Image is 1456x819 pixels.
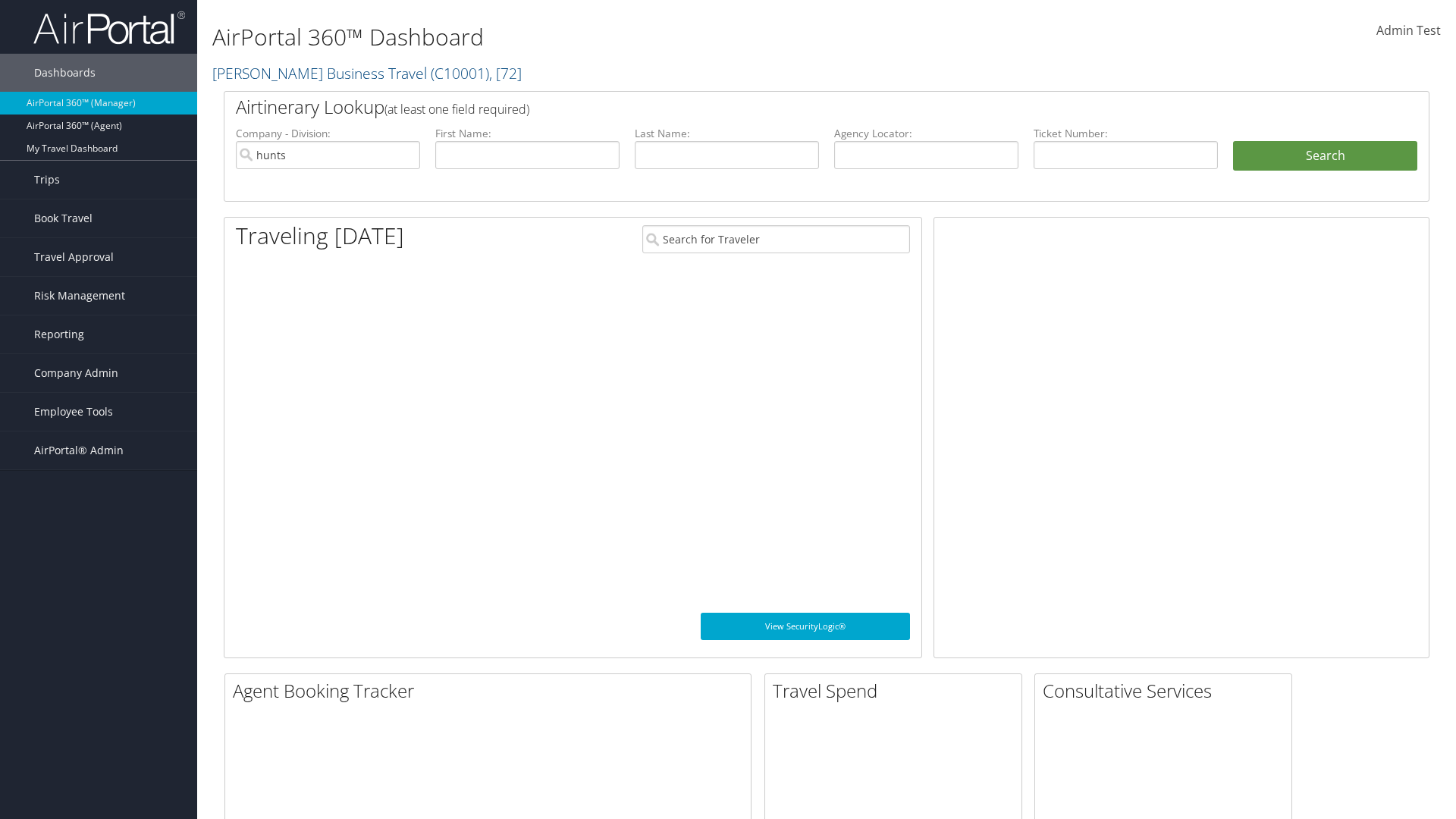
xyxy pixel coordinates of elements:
[431,63,489,83] span: ( C10001 )
[1376,22,1441,39] span: Admin Test
[384,101,529,118] span: (at least one field required)
[212,21,1031,53] h1: AirPortal 360™ Dashboard
[34,54,96,92] span: Dashboards
[236,126,420,141] label: Company - Division:
[1233,141,1417,171] button: Search
[1043,678,1291,704] h2: Consultative Services
[34,238,114,276] span: Travel Approval
[34,315,84,353] span: Reporting
[489,63,522,83] span: , [ 72 ]
[34,161,60,199] span: Trips
[212,63,522,83] a: [PERSON_NAME] Business Travel
[834,126,1018,141] label: Agency Locator:
[635,126,819,141] label: Last Name:
[1034,126,1218,141] label: Ticket Number:
[236,220,404,252] h1: Traveling [DATE]
[34,277,125,315] span: Risk Management
[1376,8,1441,55] a: Admin Test
[642,225,910,253] input: Search for Traveler
[34,354,118,392] span: Company Admin
[435,126,620,141] label: First Name:
[34,431,124,469] span: AirPortal® Admin
[773,678,1021,704] h2: Travel Spend
[236,94,1317,120] h2: Airtinerary Lookup
[34,393,113,431] span: Employee Tools
[701,613,910,640] a: View SecurityLogic®
[33,10,185,45] img: airportal-logo.png
[233,678,751,704] h2: Agent Booking Tracker
[34,199,93,237] span: Book Travel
